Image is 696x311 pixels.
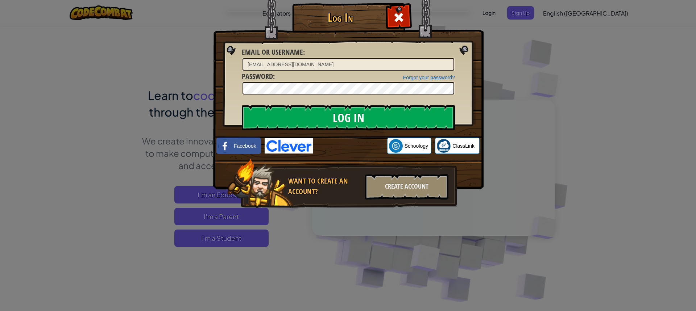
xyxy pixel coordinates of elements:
[294,11,386,24] h1: Log In
[242,105,455,130] input: Log In
[365,174,448,199] div: Create Account
[452,142,475,150] span: ClassLink
[242,47,303,57] span: Email or Username
[218,139,232,153] img: facebook_small.png
[265,138,313,154] img: clever-logo-blue.png
[242,47,305,58] label: :
[437,139,451,153] img: classlink-logo-small.png
[405,142,428,150] span: Schoology
[242,71,273,81] span: Password
[403,75,455,80] a: Forgot your password?
[389,139,403,153] img: schoology.png
[242,71,275,82] label: :
[234,142,256,150] span: Facebook
[288,176,361,197] div: Want to create an account?
[313,138,387,154] iframe: Sign in with Google Button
